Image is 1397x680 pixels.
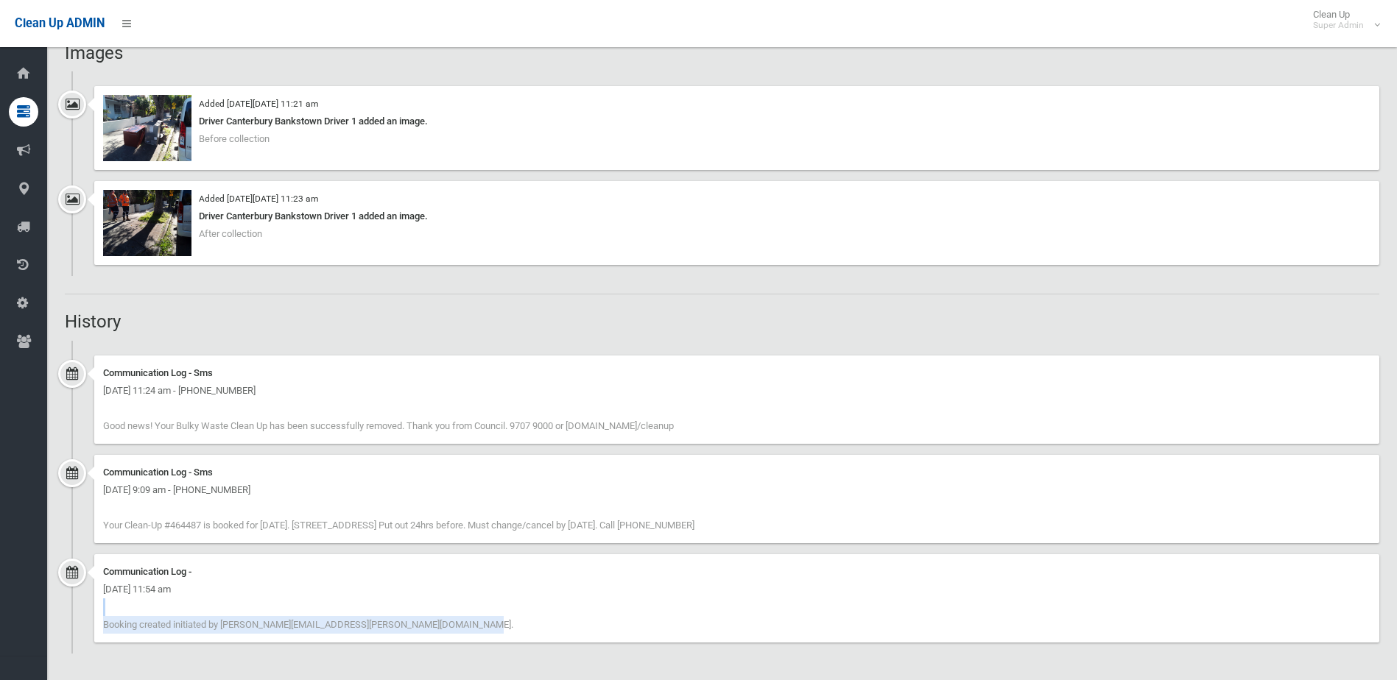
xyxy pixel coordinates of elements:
[199,133,270,144] span: Before collection
[103,481,1370,499] div: [DATE] 9:09 am - [PHONE_NUMBER]
[103,364,1370,382] div: Communication Log - Sms
[103,113,1370,130] div: Driver Canterbury Bankstown Driver 1 added an image.
[103,95,191,161] img: 2025-06-2011.21.20200441529689589104.jpg
[199,194,318,204] small: Added [DATE][DATE] 11:23 am
[103,208,1370,225] div: Driver Canterbury Bankstown Driver 1 added an image.
[103,563,1370,581] div: Communication Log -
[103,619,513,630] span: Booking created initiated by [PERSON_NAME][EMAIL_ADDRESS][PERSON_NAME][DOMAIN_NAME].
[1313,20,1364,31] small: Super Admin
[103,190,191,256] img: 2025-06-2011.23.508456999625440989037.jpg
[65,312,1379,331] h2: History
[199,99,318,109] small: Added [DATE][DATE] 11:21 am
[1306,9,1379,31] span: Clean Up
[103,581,1370,598] div: [DATE] 11:54 am
[15,16,105,30] span: Clean Up ADMIN
[103,464,1370,481] div: Communication Log - Sms
[199,228,262,239] span: After collection
[103,520,694,531] span: Your Clean-Up #464487 is booked for [DATE]. [STREET_ADDRESS] Put out 24hrs before. Must change/ca...
[103,420,674,431] span: Good news! Your Bulky Waste Clean Up has been successfully removed. Thank you from Council. 9707 ...
[65,43,1379,63] h2: Images
[103,382,1370,400] div: [DATE] 11:24 am - [PHONE_NUMBER]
